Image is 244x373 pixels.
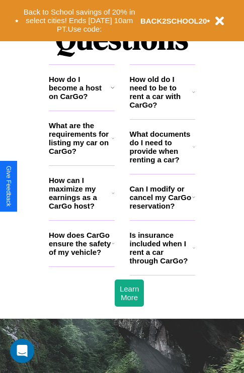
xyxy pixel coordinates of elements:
h3: How can I maximize my earnings as a CarGo host? [49,176,112,210]
h3: How do I become a host on CarGo? [49,75,111,101]
h3: Is insurance included when I rent a car through CarGo? [130,231,193,265]
button: Back to School savings of 20% in select cities! Ends [DATE] 10am PT.Use code: [19,5,140,36]
h3: How does CarGo ensure the safety of my vehicle? [49,231,112,256]
h3: Can I modify or cancel my CarGo reservation? [130,184,192,210]
button: Learn More [115,279,144,307]
h3: How old do I need to be to rent a car with CarGo? [130,75,193,109]
h3: What documents do I need to provide when renting a car? [130,130,193,164]
div: Give Feedback [5,166,12,207]
h3: What are the requirements for listing my car on CarGo? [49,121,112,155]
div: Open Intercom Messenger [10,339,34,363]
b: BACK2SCHOOL20 [140,17,207,25]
